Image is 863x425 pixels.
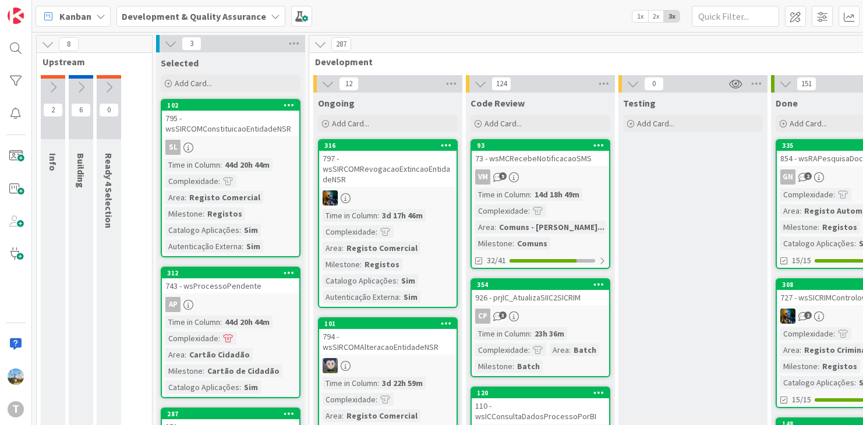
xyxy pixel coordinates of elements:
div: 9373 - wsMCRecebeNotificacaoSMS [472,140,609,166]
div: Sim [243,240,263,253]
img: LS [323,358,338,373]
div: Area [550,343,569,356]
span: Selected [161,57,199,69]
img: JC [323,190,338,206]
span: 2 [43,103,63,117]
div: 93 [472,140,609,151]
div: Milestone [165,207,203,220]
div: Milestone [165,364,203,377]
span: : [203,207,204,220]
span: Info [47,153,59,171]
span: 12 [339,77,359,91]
span: Add Card... [332,118,369,129]
div: Complexidade [475,343,528,356]
div: Cartão de Cidadão [204,364,282,377]
span: 151 [797,77,816,91]
img: JC [780,309,795,324]
span: Add Card... [637,118,674,129]
span: : [818,221,819,233]
span: : [569,343,571,356]
div: 44d 20h 44m [222,158,273,171]
div: Sim [398,274,418,287]
span: : [218,175,220,187]
div: 316797 - wsSIRCOMRevogacaoExtincaoEntidadeNSR [319,140,457,187]
div: Complexidade [165,332,218,345]
div: 3d 22h 59m [379,377,426,389]
span: : [185,191,186,204]
div: Milestone [475,237,512,250]
div: Comuns [514,237,550,250]
span: 3x [664,10,680,22]
span: : [530,327,532,340]
b: Development & Quality Assurance [122,10,266,22]
div: AP [165,297,181,312]
div: Registos [819,360,860,373]
div: Time in Column [323,377,377,389]
div: Complexidade [323,225,376,238]
span: : [854,376,856,389]
div: Cartão Cidadão [186,348,253,361]
span: : [530,188,532,201]
div: CP [475,309,490,324]
div: Catalogo Aplicações [165,224,239,236]
span: 2 [804,311,812,319]
span: 2x [648,10,664,22]
span: Add Card... [790,118,827,129]
div: SL [162,140,299,155]
span: 2 [804,172,812,180]
span: : [377,377,379,389]
div: Complexidade [780,188,833,201]
div: Batch [571,343,599,356]
div: Catalogo Aplicações [780,237,854,250]
span: : [376,393,377,406]
span: 15/15 [792,254,811,267]
span: : [528,204,530,217]
div: AP [162,297,299,312]
span: : [399,291,401,303]
div: 926 - prjIC_AtualizaSIIC2SICRIM [472,290,609,305]
div: 3d 17h 46m [379,209,426,222]
div: 120 [472,388,609,398]
span: : [512,237,514,250]
div: Area [780,204,800,217]
span: : [800,343,801,356]
div: Time in Column [165,158,220,171]
div: 14d 18h 49m [532,188,582,201]
div: 797 - wsSIRCOMRevogacaoExtincaoEntidadeNSR [319,151,457,187]
div: CP [472,309,609,324]
span: : [342,242,344,254]
div: 287 [162,409,299,419]
span: 9 [499,172,507,180]
span: : [218,332,220,345]
div: Complexidade [165,175,218,187]
div: 93 [477,141,609,150]
div: Sim [401,291,420,303]
div: 101794 - wsSIRCOMAlteracaoEntidadeNSR [319,318,457,355]
div: Catalogo Aplicações [323,274,397,287]
div: Registos [362,258,402,271]
div: Area [165,191,185,204]
div: VM [472,169,609,185]
span: Add Card... [175,78,212,88]
span: Building [75,153,87,188]
span: : [220,158,222,171]
span: Ready 4 Selection [103,153,115,228]
span: 6 [71,103,91,117]
span: Ongoing [318,97,355,109]
div: 102 [167,101,299,109]
div: LS [319,358,457,373]
span: Testing [623,97,656,109]
input: Quick Filter... [692,6,779,27]
div: Area [165,348,185,361]
div: 101 [319,318,457,329]
span: : [833,188,835,201]
div: 312743 - wsProcessoPendente [162,268,299,293]
div: 120 [477,389,609,397]
span: : [360,258,362,271]
div: Catalogo Aplicações [165,381,239,394]
div: 743 - wsProcessoPendente [162,278,299,293]
div: GN [780,169,795,185]
span: : [494,221,496,233]
div: 102 [162,100,299,111]
span: : [377,209,379,222]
